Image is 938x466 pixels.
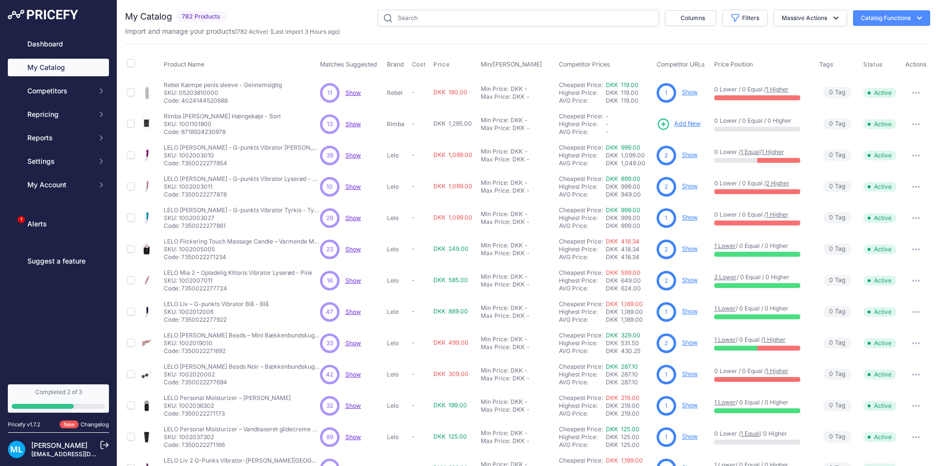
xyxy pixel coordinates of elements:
[326,214,333,222] span: 29
[823,150,852,161] span: Tag
[559,425,603,433] a: Cheapest Price:
[433,89,468,96] span: DKK 180.00
[481,116,509,124] div: Min Price:
[559,128,606,136] div: AVG Price:
[657,61,705,68] span: Competitor URLs
[559,308,606,316] div: Highest Price:
[829,307,833,316] span: 0
[164,61,204,68] span: Product Name
[512,124,525,132] div: DKK
[512,93,525,101] div: DKK
[164,277,313,285] p: SKU: 1002007011
[863,61,885,68] button: Status
[235,28,268,35] span: ( )
[559,61,610,68] span: Competitor Prices
[559,222,606,230] div: AVG Price:
[345,308,361,315] a: Show
[823,181,852,192] span: Tag
[345,433,361,441] span: Show
[345,339,361,347] a: Show
[665,214,667,222] span: 1
[682,151,698,158] a: Show
[164,308,269,316] p: SKU: 1002012006
[606,81,639,89] a: DKK 119.00
[606,300,643,308] a: DKK 1,189.00
[559,214,606,222] div: Highest Price:
[665,10,716,26] button: Columns
[523,179,528,187] div: -
[512,218,525,226] div: DKK
[665,89,667,97] span: 1
[481,155,511,163] div: Max Price:
[523,85,528,93] div: -
[823,275,852,286] span: Tag
[433,308,468,315] span: DKK 889.00
[8,35,109,373] nav: Sidebar
[766,86,789,93] a: 1 Higher
[412,214,415,221] span: -
[863,119,896,129] span: Active
[606,457,643,464] a: DKK 1,189.00
[433,182,472,190] span: DKK 1,099.00
[164,175,320,183] p: LELO [PERSON_NAME] - G-punkts Vibrator Lyserød - Pink
[412,89,415,96] span: -
[773,10,847,26] button: Massive Actions
[559,285,606,292] div: AVG Price:
[863,182,896,192] span: Active
[164,300,269,308] p: LELO Liv – G-punkts Vibrator Blå - Blå
[863,244,896,254] span: Active
[559,316,606,324] div: AVG Price:
[125,26,340,36] p: Import and manage your products
[762,148,784,155] a: 1 Higher
[559,144,603,151] a: Cheapest Price:
[606,206,640,214] a: DKK 999.00
[481,179,509,187] div: Min Price:
[741,430,760,437] a: 1 Equal
[525,187,530,195] div: -
[863,88,896,98] span: Active
[164,285,313,292] p: Code: 7350022277724
[433,214,472,221] span: DKK 1,099.00
[559,120,606,128] div: Highest Price:
[164,316,269,324] p: Code: 7350022277922
[433,276,468,284] span: DKK 585.00
[8,10,78,20] img: Pricefy Logo
[682,401,698,409] a: Show
[481,281,511,288] div: Max Price:
[766,211,789,218] a: 1 Higher
[433,151,472,158] span: DKK 1,099.00
[714,399,736,406] a: 1 Lower
[525,312,530,320] div: -
[164,144,320,152] p: LELO [PERSON_NAME] - G-punkts Vibrator [PERSON_NAME]
[345,245,361,253] a: Show
[559,183,606,191] div: Highest Price:
[714,336,736,343] a: 1 Lower
[512,155,525,163] div: DKK
[606,308,643,315] span: DKK 1,189.00
[606,425,640,433] a: DKK 125.00
[606,253,653,261] div: DKK 418.34
[412,308,415,315] span: -
[559,206,603,214] a: Cheapest Price:
[606,183,640,190] span: DKK 999.00
[682,308,698,315] a: Show
[481,61,542,68] span: Min/[PERSON_NAME]
[27,180,91,190] span: My Account
[829,213,833,222] span: 0
[176,11,226,22] span: 782 Products
[664,182,668,191] span: 2
[327,120,333,129] span: 13
[345,371,361,378] span: Show
[606,269,640,276] a: DKK 599.00
[345,214,361,222] a: Show
[8,252,109,270] a: Suggest a feature
[714,61,753,68] span: Price Position
[164,112,281,120] p: Rimba [PERSON_NAME] Hængekøje - Sort
[863,61,883,68] span: Status
[412,151,415,158] span: -
[270,28,340,35] span: (Last import 3 Hours ago)
[714,305,810,312] p: / 0 Equal / 0 Higher
[525,249,530,257] div: -
[559,332,603,339] a: Cheapest Price:
[345,277,361,284] a: Show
